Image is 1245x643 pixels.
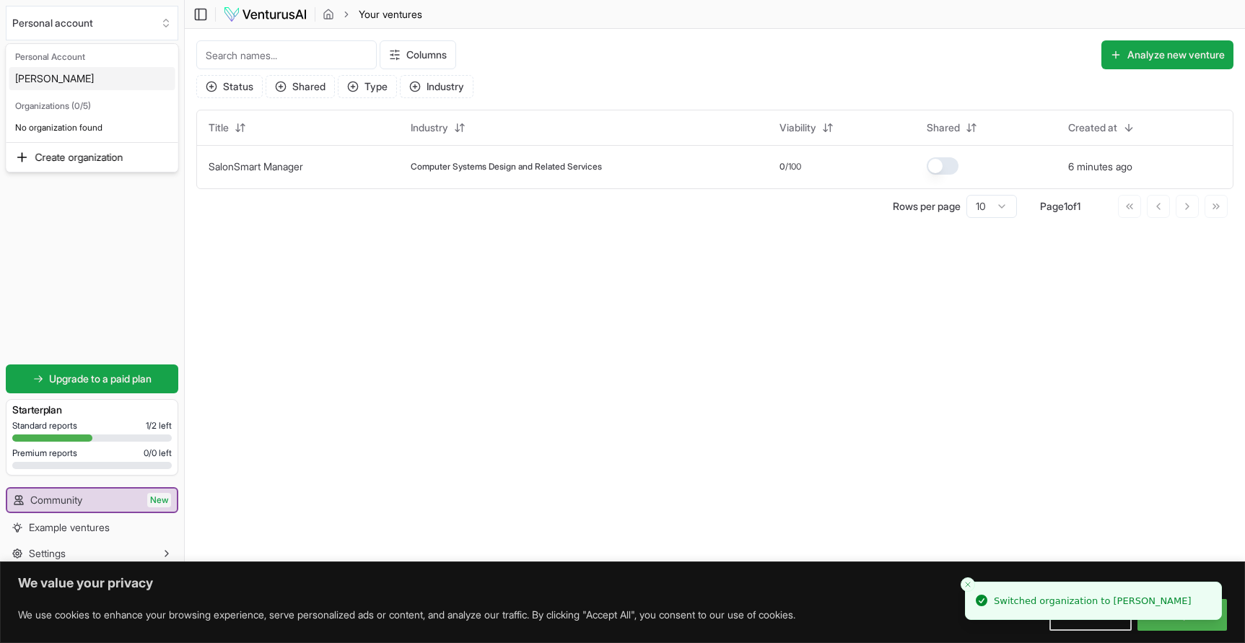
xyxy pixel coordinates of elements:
[9,47,175,67] div: Personal Account
[9,146,175,169] div: Create organization
[6,44,178,142] div: Suggestions
[9,116,175,139] p: No organization found
[9,96,175,116] div: Organizations (0/5)
[9,67,175,90] div: [PERSON_NAME]
[6,143,178,172] div: Suggestions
